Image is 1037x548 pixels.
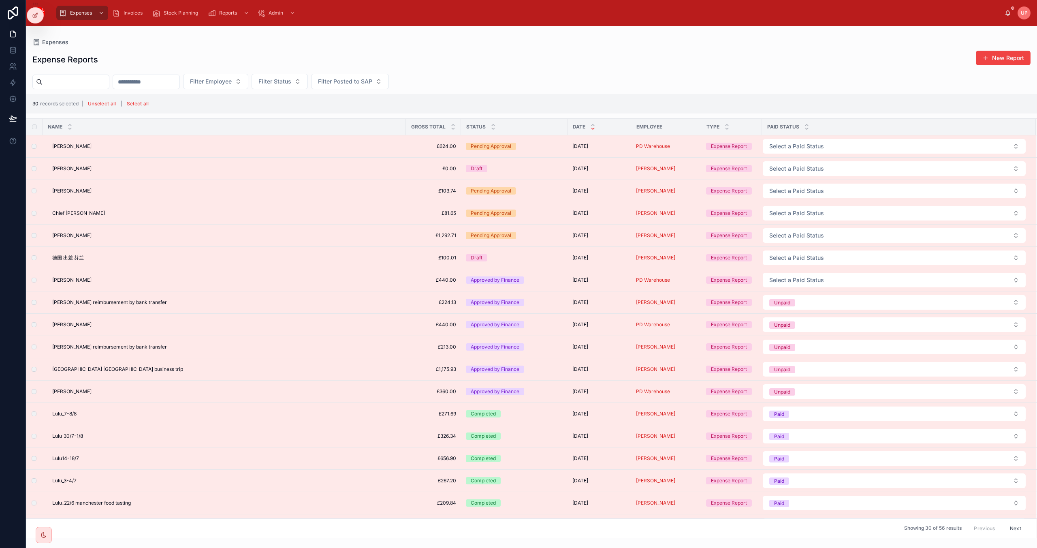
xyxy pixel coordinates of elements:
span: [DATE] [572,277,588,283]
div: scrollable content [52,4,1005,22]
span: £360.00 [411,388,456,395]
a: PD Warehouse [636,143,696,150]
div: Completed [471,499,496,507]
div: Approved by Finance [471,343,519,351]
button: Select Button [763,184,1026,198]
a: Expense Report [706,210,757,217]
a: Select Button [762,250,1026,265]
div: Pending Approval [471,143,511,150]
a: Expense Report [706,254,757,261]
span: [PERSON_NAME] [636,232,675,239]
div: Approved by Finance [471,388,519,395]
span: Filter Posted to SAP [318,77,372,86]
button: Select Button [763,496,1026,510]
div: Pending Approval [471,187,511,195]
span: £267.20 [411,477,456,484]
button: Select Button [763,362,1026,377]
div: Paid [774,433,784,440]
div: Approved by Finance [471,321,519,328]
a: £656.90 [411,455,456,462]
a: Expense Report [706,410,757,417]
button: Select Button [763,273,1026,287]
span: [DATE] [572,299,588,306]
a: Expense Report [706,187,757,195]
a: [PERSON_NAME] [636,477,675,484]
span: Select a Paid Status [769,254,824,262]
div: Expense Report [711,499,747,507]
a: Expenses [56,6,108,20]
a: [DATE] [572,388,626,395]
div: Expense Report [711,299,747,306]
a: [PERSON_NAME] [636,366,675,372]
button: Select Button [763,518,1026,533]
div: Draft [471,254,482,261]
span: UP [1021,10,1028,16]
a: [DATE] [572,500,626,506]
div: Approved by Finance [471,276,519,284]
a: Reports [205,6,253,20]
a: [DATE] [572,321,626,328]
span: [DATE] [572,232,588,239]
span: £224.13 [411,299,456,306]
span: Select a Paid Status [769,231,824,240]
span: £103.74 [411,188,456,194]
div: Completed [471,410,496,417]
a: £81.65 [411,210,456,216]
span: [DATE] [572,455,588,462]
a: [DATE] [572,255,626,261]
a: Select Button [762,406,1026,422]
a: Pending Approval [466,187,563,195]
button: Select Button [763,161,1026,176]
a: Completed [466,432,563,440]
a: Invoices [110,6,148,20]
a: £100.01 [411,255,456,261]
a: [PERSON_NAME] [636,411,675,417]
a: Lulu_30/7-1/8 [52,433,401,439]
a: Draft [466,254,563,261]
span: Lulu_30/7-1/8 [52,433,83,439]
a: PD Warehouse [636,321,696,328]
a: [GEOGRAPHIC_DATA] [GEOGRAPHIC_DATA] business trip [52,366,401,372]
a: [PERSON_NAME] [636,299,696,306]
a: Expense Report [706,499,757,507]
a: Pending Approval [466,232,563,239]
a: [DATE] [572,277,626,283]
span: [DATE] [572,500,588,506]
span: [PERSON_NAME] [52,321,92,328]
div: Completed [471,477,496,484]
span: Expenses [42,38,68,46]
a: Expense Report [706,388,757,395]
a: Select Button [762,362,1026,377]
a: [PERSON_NAME] [636,188,675,194]
button: Select Button [763,429,1026,443]
div: Expense Report [711,410,747,417]
a: [PERSON_NAME] [636,344,696,350]
a: Completed [466,477,563,484]
a: £440.00 [411,321,456,328]
span: PD Warehouse [636,388,670,395]
a: [DATE] [572,344,626,350]
span: [PERSON_NAME] [636,255,675,261]
a: Expense Report [706,455,757,462]
a: [PERSON_NAME] [636,299,675,306]
span: 德国 出差 芬兰 [52,255,84,261]
a: [PERSON_NAME] [636,188,696,194]
div: Unpaid [774,388,790,396]
a: Draft [466,165,563,172]
a: [PERSON_NAME] [52,143,401,150]
span: Expenses [70,10,92,16]
a: Completed [466,499,563,507]
div: Expense Report [711,388,747,395]
button: Select Button [183,74,248,89]
a: [PERSON_NAME] [52,232,401,239]
span: Invoices [124,10,143,16]
a: Select Button [762,139,1026,154]
div: Expense Report [711,455,747,462]
button: Select Button [763,206,1026,220]
span: [PERSON_NAME] reimbursement by bank transfer [52,344,167,350]
span: [DATE] [572,321,588,328]
a: Expense Report [706,165,757,172]
div: Paid [774,500,784,507]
